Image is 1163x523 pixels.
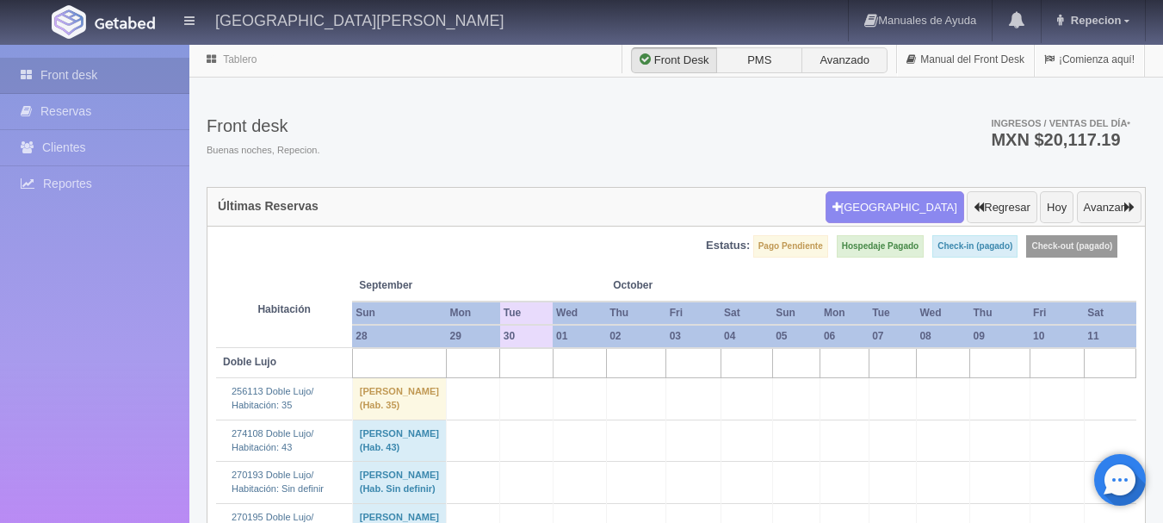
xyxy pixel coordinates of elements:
th: Fri [1030,302,1084,325]
label: Check-in (pagado) [932,235,1018,258]
span: Buenas noches, Repecion. [207,144,319,158]
h4: Últimas Reservas [218,200,319,213]
label: Front Desk [631,47,717,73]
td: [PERSON_NAME] (Hab. Sin definir) [352,462,446,503]
h3: MXN $20,117.19 [991,131,1130,148]
img: Getabed [95,16,155,29]
th: 02 [606,325,666,348]
h3: Front desk [207,116,319,135]
span: September [359,278,493,293]
button: Avanzar [1077,191,1141,224]
th: Mon [820,302,869,325]
th: Fri [666,302,721,325]
h4: [GEOGRAPHIC_DATA][PERSON_NAME] [215,9,504,30]
th: Thu [970,302,1030,325]
a: 256113 Doble Lujo/Habitación: 35 [232,386,313,410]
th: 01 [553,325,606,348]
th: 10 [1030,325,1084,348]
img: Getabed [52,5,86,39]
label: Pago Pendiente [753,235,828,258]
a: 270193 Doble Lujo/Habitación: Sin definir [232,470,324,494]
th: Mon [447,302,500,325]
button: Regresar [967,191,1036,224]
label: Estatus: [706,238,750,254]
a: Tablero [223,53,257,65]
span: Repecion [1067,14,1122,27]
th: 04 [721,325,772,348]
a: Manual del Front Desk [897,43,1034,77]
label: Check-out (pagado) [1026,235,1117,258]
th: Sat [721,302,772,325]
strong: Habitación [257,303,310,315]
th: Tue [500,302,553,325]
span: Ingresos / Ventas del día [991,118,1130,128]
th: 29 [447,325,500,348]
th: Wed [916,302,969,325]
td: [PERSON_NAME] (Hab. 35) [352,378,446,420]
button: [GEOGRAPHIC_DATA] [826,191,964,224]
th: Tue [869,302,916,325]
a: ¡Comienza aquí! [1035,43,1144,77]
th: Sat [1084,302,1135,325]
label: Avanzado [801,47,888,73]
th: 06 [820,325,869,348]
b: Doble Lujo [223,356,276,368]
th: Thu [606,302,666,325]
th: 09 [970,325,1030,348]
th: 05 [772,325,820,348]
th: 30 [500,325,553,348]
th: 08 [916,325,969,348]
a: 274108 Doble Lujo/Habitación: 43 [232,428,313,452]
td: [PERSON_NAME] (Hab. 43) [352,420,446,461]
th: Wed [553,302,606,325]
th: 11 [1084,325,1135,348]
th: Sun [352,302,446,325]
th: 03 [666,325,721,348]
span: October [613,278,714,293]
th: 28 [352,325,446,348]
label: Hospedaje Pagado [837,235,924,258]
label: PMS [716,47,802,73]
th: Sun [772,302,820,325]
th: 07 [869,325,916,348]
button: Hoy [1040,191,1073,224]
